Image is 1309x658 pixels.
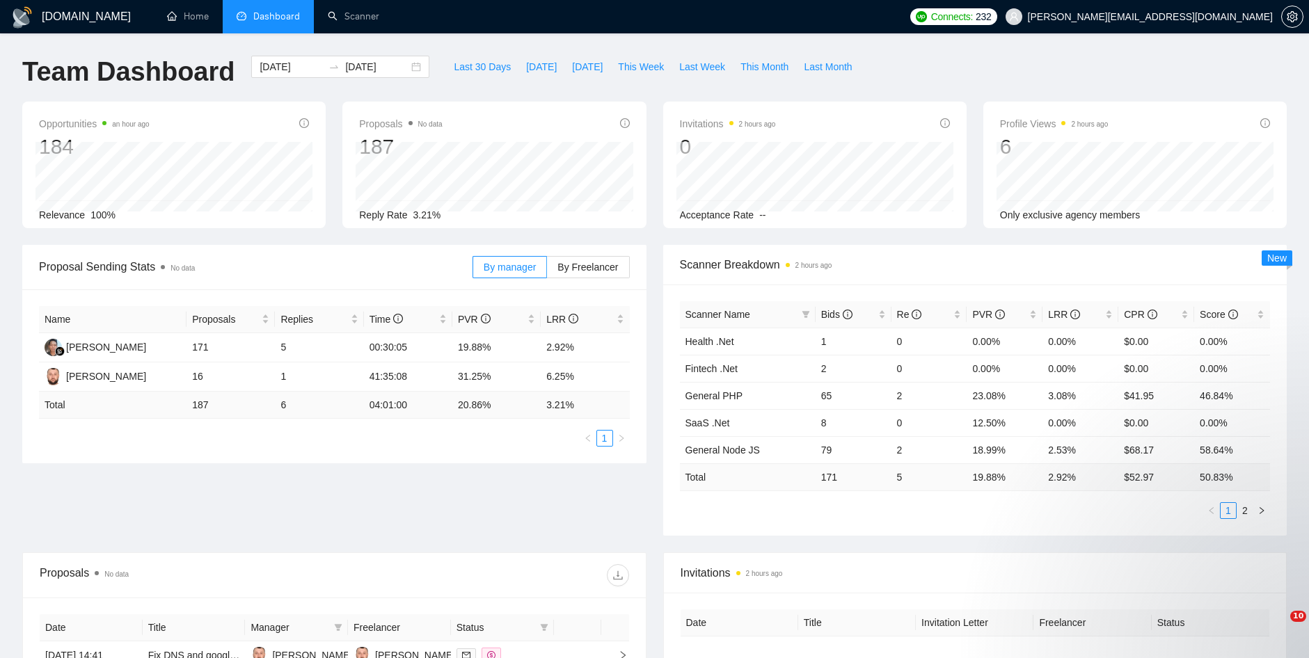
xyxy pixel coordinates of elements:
[39,134,150,160] div: 184
[596,430,613,447] li: 1
[541,362,629,392] td: 6.25%
[1000,115,1109,132] span: Profile Views
[40,614,143,641] th: Date
[526,59,557,74] span: [DATE]
[967,328,1042,355] td: 0.00%
[1042,463,1118,490] td: 2.92 %
[187,392,275,419] td: 187
[617,434,626,442] span: right
[1000,209,1141,220] span: Only exclusive agency members
[680,209,754,220] span: Acceptance Rate
[251,620,328,635] span: Manager
[680,134,776,160] div: 0
[1152,609,1269,636] th: Status
[364,392,452,419] td: 04:01:00
[557,262,618,273] span: By Freelancer
[564,56,610,78] button: [DATE]
[967,382,1042,409] td: 23.08%
[1253,502,1270,519] button: right
[816,328,891,355] td: 1
[1194,382,1270,409] td: 46.84%
[370,314,403,325] span: Time
[584,434,592,442] span: left
[580,430,596,447] li: Previous Page
[672,56,733,78] button: Last Week
[1282,11,1303,22] span: setting
[1290,611,1306,622] span: 10
[1070,310,1080,319] span: info-circle
[1200,309,1237,320] span: Score
[1281,11,1303,22] a: setting
[798,609,916,636] th: Title
[891,328,967,355] td: 0
[759,209,765,220] span: --
[39,115,150,132] span: Opportunities
[1194,409,1270,436] td: 0.00%
[680,115,776,132] span: Invitations
[733,56,796,78] button: This Month
[39,306,187,333] th: Name
[299,118,309,128] span: info-circle
[104,570,129,578] span: No data
[608,570,628,581] span: download
[580,430,596,447] button: left
[40,564,334,586] div: Proposals
[39,392,187,419] td: Total
[1207,506,1216,515] span: left
[739,120,776,128] time: 2 hours ago
[972,309,1005,320] span: PVR
[891,436,967,463] td: 2
[685,336,734,347] a: Health .Net
[746,570,783,577] time: 2 hours ago
[802,310,810,319] span: filter
[1124,309,1157,320] span: CPR
[413,209,441,220] span: 3.21%
[1253,502,1270,519] li: Next Page
[187,333,275,362] td: 171
[11,6,33,29] img: logo
[1071,120,1108,128] time: 2 hours ago
[1118,355,1194,382] td: $0.00
[843,310,852,319] span: info-circle
[1228,310,1238,319] span: info-circle
[681,609,798,636] th: Date
[1237,503,1253,518] a: 2
[916,609,1033,636] th: Invitation Letter
[1042,328,1118,355] td: 0.00%
[541,333,629,362] td: 2.92%
[572,59,603,74] span: [DATE]
[275,392,363,419] td: 6
[446,56,518,78] button: Last 30 Days
[816,355,891,382] td: 2
[1042,409,1118,436] td: 0.00%
[484,262,536,273] span: By manager
[799,304,813,325] span: filter
[90,209,116,220] span: 100%
[39,209,85,220] span: Relevance
[597,431,612,446] a: 1
[1194,463,1270,490] td: 50.83 %
[39,258,473,275] span: Proposal Sending Stats
[280,312,347,327] span: Replies
[22,56,235,88] h1: Team Dashboard
[816,382,891,409] td: 65
[967,355,1042,382] td: 0.00%
[275,306,363,333] th: Replies
[685,363,738,374] a: Fintech .Net
[796,56,859,78] button: Last Month
[359,115,442,132] span: Proposals
[1042,436,1118,463] td: 2.53%
[1281,6,1303,28] button: setting
[1203,502,1220,519] button: left
[916,11,927,22] img: upwork-logo.png
[345,59,408,74] input: End date
[685,444,760,456] a: General Node JS
[170,264,195,272] span: No data
[620,118,630,128] span: info-circle
[66,339,146,355] div: [PERSON_NAME]
[1260,118,1270,128] span: info-circle
[1203,502,1220,519] li: Previous Page
[891,382,967,409] td: 2
[1221,503,1236,518] a: 1
[364,362,452,392] td: 41:35:08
